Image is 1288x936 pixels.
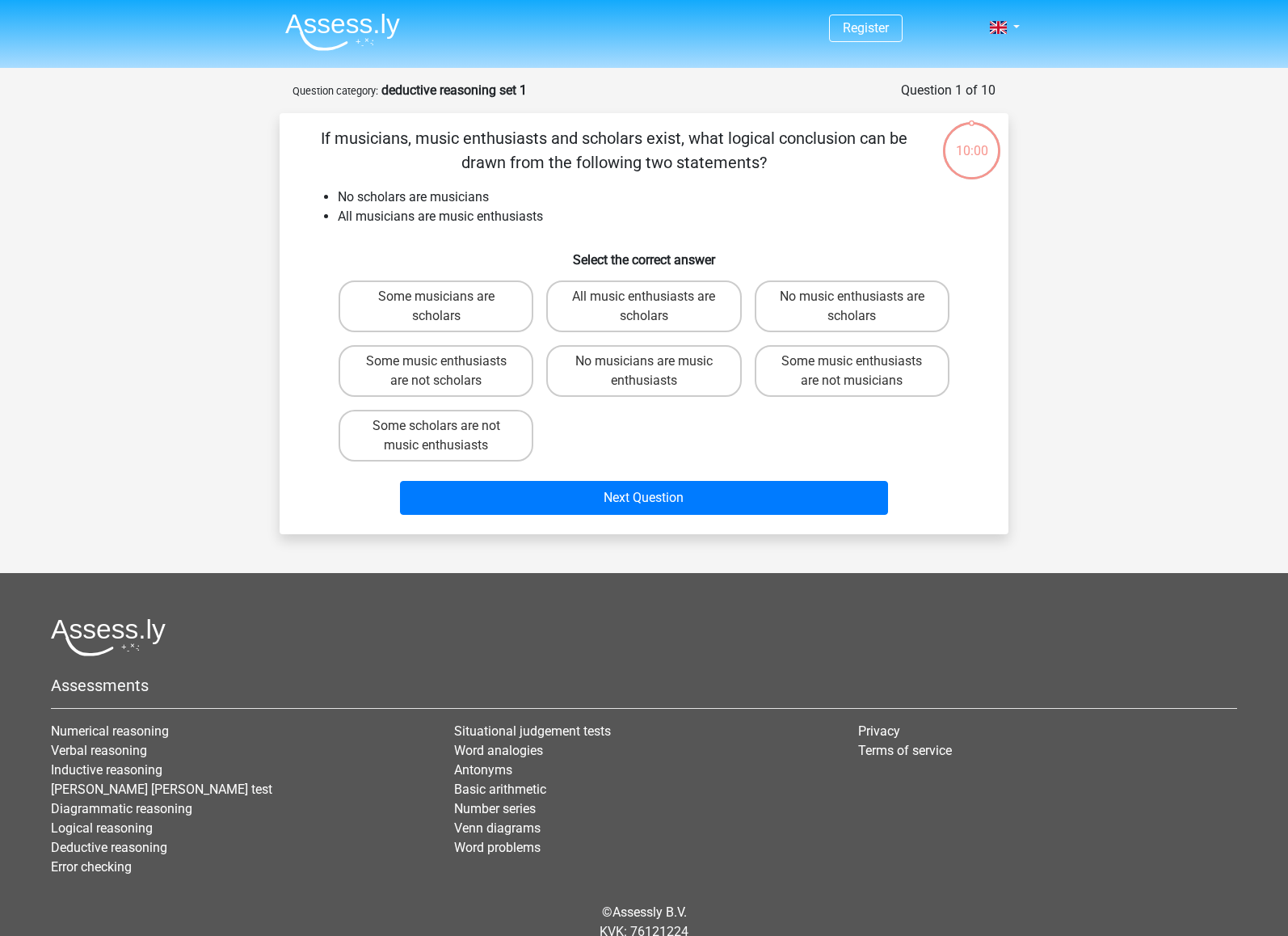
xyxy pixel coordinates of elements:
a: Numerical reasoning [51,723,169,739]
a: Situational judgement tests [454,723,611,739]
a: Antonyms [454,762,512,778]
a: Inductive reasoning [51,762,162,778]
a: Assessly B.V. [612,904,687,920]
strong: deductive reasoning set 1 [381,82,527,98]
div: Question 1 of 10 [901,81,995,100]
img: Assessly logo [51,618,166,656]
a: Register [843,20,889,36]
label: Some music enthusiasts are not musicians [755,345,949,397]
img: Assessly [285,13,400,51]
a: Basic arithmetic [454,782,546,797]
a: Error checking [51,859,132,875]
label: All music enthusiasts are scholars [546,280,741,332]
a: Word analogies [454,743,543,758]
li: No scholars are musicians [338,188,983,207]
a: Number series [454,801,536,816]
a: Terms of service [858,743,952,758]
a: [PERSON_NAME] [PERSON_NAME] test [51,782,272,797]
label: No music enthusiasts are scholars [755,280,949,332]
p: If musicians, music enthusiasts and scholars exist, what logical conclusion can be drawn from the... [305,126,922,175]
small: Question category: [293,85,378,97]
a: Privacy [858,723,900,739]
h5: Assessments [51,676,1237,695]
a: Diagrammatic reasoning [51,801,192,816]
a: Verbal reasoning [51,743,147,758]
div: 10:00 [941,120,1002,161]
h6: Select the correct answer [305,239,983,268]
label: No musicians are music enthusiasts [546,345,741,397]
a: Logical reasoning [51,820,153,836]
li: All musicians are music enthusiasts [338,207,983,226]
label: Some scholars are not music enthusiasts [339,410,533,462]
label: Some musicians are scholars [339,280,533,332]
a: Venn diagrams [454,820,541,836]
label: Some music enthusiasts are not scholars [339,345,533,397]
a: Deductive reasoning [51,840,167,855]
button: Next Question [400,481,889,515]
a: Word problems [454,840,541,855]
